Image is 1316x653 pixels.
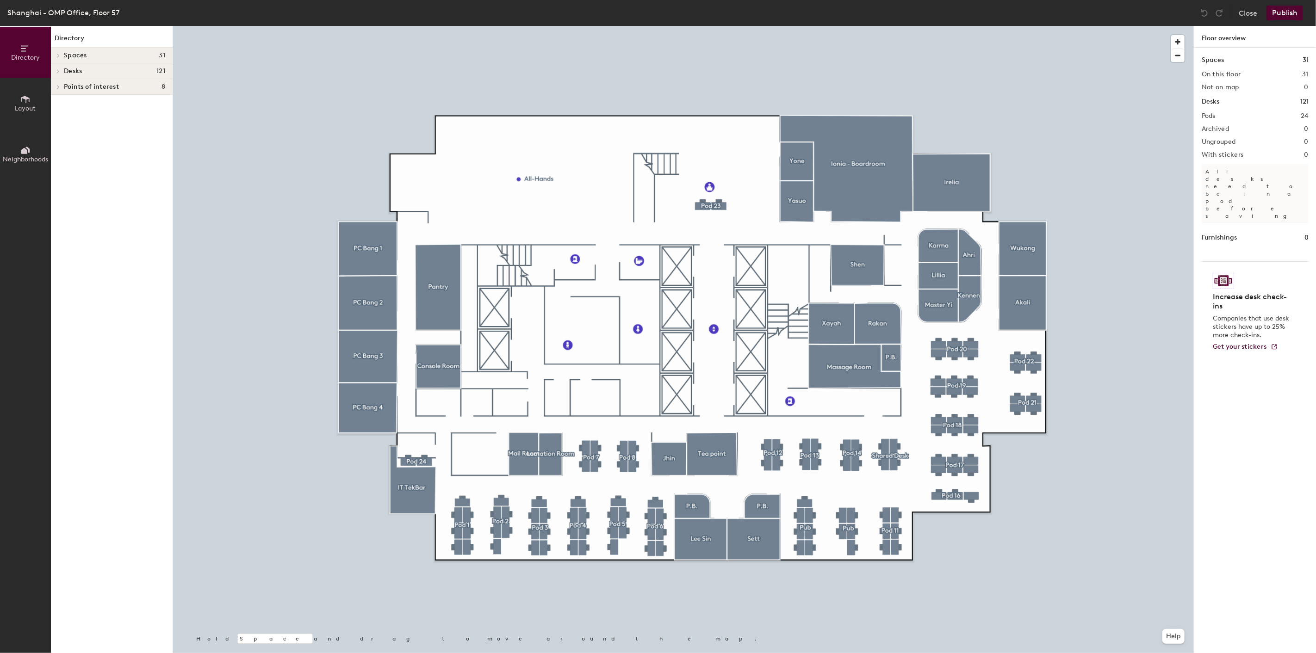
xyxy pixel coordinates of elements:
[1304,138,1309,146] h2: 0
[1202,138,1236,146] h2: Ungrouped
[1302,71,1309,78] h2: 31
[1202,233,1237,243] h1: Furnishings
[1200,8,1209,18] img: Undo
[1301,112,1309,120] h2: 24
[1213,314,1292,339] p: Companies that use desk stickers have up to 25% more check-ins.
[1213,343,1267,351] span: Get your stickers
[51,33,173,48] h1: Directory
[1202,55,1224,65] h1: Spaces
[1213,292,1292,311] h4: Increase desk check-ins
[11,54,40,62] span: Directory
[1202,97,1219,107] h1: Desks
[161,83,165,91] span: 8
[1303,55,1309,65] h1: 31
[1213,273,1234,289] img: Sticker logo
[1162,629,1185,644] button: Help
[1213,343,1278,351] a: Get your stickers
[1215,8,1224,18] img: Redo
[64,68,82,75] span: Desks
[64,83,119,91] span: Points of interest
[159,52,165,59] span: 31
[1266,6,1303,20] button: Publish
[1202,164,1309,223] p: All desks need to be in a pod before saving
[15,105,36,112] span: Layout
[156,68,165,75] span: 121
[1202,151,1244,159] h2: With stickers
[1300,97,1309,107] h1: 121
[1304,84,1309,91] h2: 0
[3,155,48,163] span: Neighborhoods
[1239,6,1257,20] button: Close
[1202,112,1216,120] h2: Pods
[1304,151,1309,159] h2: 0
[1304,125,1309,133] h2: 0
[1304,233,1309,243] h1: 0
[7,7,119,18] div: Shanghai - OMP Office, Floor 57
[1202,71,1241,78] h2: On this floor
[1202,84,1239,91] h2: Not on map
[1202,125,1229,133] h2: Archived
[64,52,87,59] span: Spaces
[1194,26,1316,48] h1: Floor overview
